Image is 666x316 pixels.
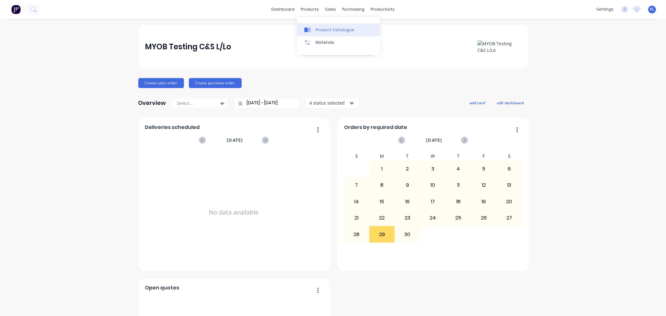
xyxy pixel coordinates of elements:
div: 8 [370,177,395,193]
span: Orders by required date [344,124,407,131]
div: 22 [370,210,395,226]
div: 17 [421,194,446,210]
button: Create sales order [138,78,184,88]
div: 13 [497,177,522,193]
div: 2 [395,161,420,177]
div: 23 [395,210,420,226]
div: 4 [446,161,471,177]
div: 15 [370,194,395,210]
div: 9 [395,177,420,193]
div: 1 [370,161,395,177]
div: settings [593,5,617,14]
div: 25 [446,210,471,226]
div: Overview [138,97,166,109]
div: 3 [421,161,446,177]
div: Materials [316,40,334,45]
div: productivity [368,5,398,14]
button: edit dashboard [493,99,528,107]
a: dashboard [268,5,298,14]
div: 29 [370,226,395,242]
div: 10 [421,177,446,193]
div: 7 [344,177,369,193]
div: 28 [344,226,369,242]
div: T [395,152,420,161]
span: Open quotes [145,284,179,292]
div: 26 [471,210,496,226]
button: add card [466,99,489,107]
div: M [369,152,395,161]
div: 30 [395,226,420,242]
div: MYOB Testing C&S L/Lo [145,41,231,53]
div: 16 [395,194,420,210]
div: 5 [471,161,496,177]
img: MYOB Testing C&S L/Lo [477,40,521,53]
div: 11 [446,177,471,193]
div: No data available [145,152,323,273]
div: S [344,152,369,161]
div: sales [322,5,339,14]
span: Deliveries scheduled [145,124,200,131]
div: F [471,152,497,161]
span: [DATE] [426,137,442,144]
div: 14 [344,194,369,210]
div: 21 [344,210,369,226]
div: S [496,152,522,161]
a: Product Catalogue [297,23,380,36]
div: 18 [446,194,471,210]
span: PL [650,7,654,12]
div: 12 [471,177,496,193]
button: Create purchase order [189,78,242,88]
button: 4 status selected [306,98,359,108]
a: Materials [297,36,380,49]
div: 24 [421,210,446,226]
div: 4 status selected [309,100,349,106]
div: T [446,152,471,161]
div: 20 [497,194,522,210]
div: Product Catalogue [316,27,354,33]
div: 19 [471,194,496,210]
img: Factory [11,5,21,14]
div: purchasing [339,5,368,14]
div: W [420,152,446,161]
div: 6 [497,161,522,177]
div: products [298,5,322,14]
div: 27 [497,210,522,226]
span: [DATE] [227,137,243,144]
